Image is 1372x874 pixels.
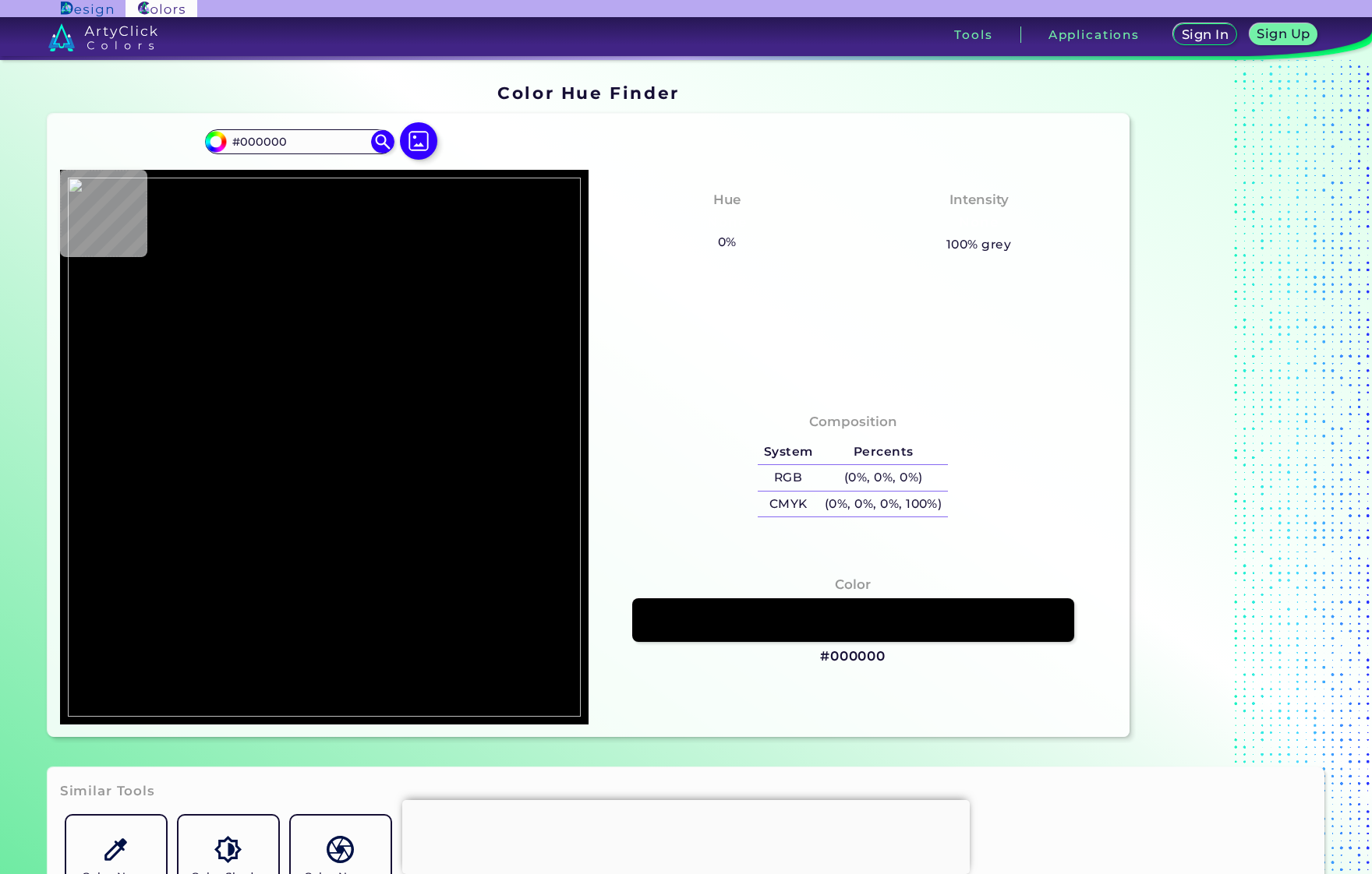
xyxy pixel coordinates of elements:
img: 2a78e243-2210-4eba-926e-2cbf88744162 [68,178,581,717]
h5: RGB [758,465,819,491]
input: type color.. [227,131,372,152]
img: icon_color_name_finder.svg [102,836,129,863]
h5: 100% grey [946,234,1011,255]
img: icon_color_shades.svg [214,836,242,863]
h4: Composition [809,411,897,433]
h5: Sign In [1184,29,1226,41]
a: Sign In [1176,25,1233,44]
img: icon search [371,130,394,153]
h3: None [953,213,1005,232]
h5: 0% [712,232,742,252]
h4: Color [835,573,871,596]
h5: Sign Up [1260,28,1308,40]
iframe: Advertisement [1136,77,1331,743]
h5: (0%, 0%, 0%) [819,465,948,491]
img: icon picture [400,122,437,160]
h4: Intensity [949,189,1009,211]
a: Sign Up [1253,25,1314,44]
h3: Similar Tools [60,782,155,801]
iframe: Advertisement [402,800,970,870]
h1: Color Hue Finder [497,81,679,104]
h3: None [701,213,753,232]
h3: Tools [954,29,992,41]
h5: System [758,439,819,464]
h5: (0%, 0%, 0%, 100%) [819,492,948,517]
h3: #000000 [820,647,886,666]
img: icon_color_names_dictionary.svg [327,836,354,863]
h3: Applications [1048,29,1140,41]
h5: CMYK [758,492,819,517]
img: logo_artyclick_colors_white.svg [48,23,158,51]
img: ArtyClick Design logo [61,2,113,16]
h5: Percents [819,439,948,464]
h4: Hue [713,189,741,211]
